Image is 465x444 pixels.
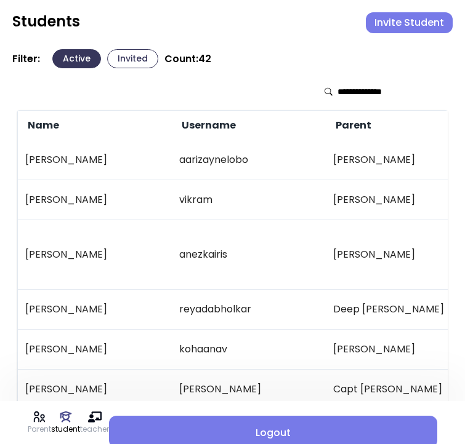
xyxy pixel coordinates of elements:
[18,330,172,370] td: [PERSON_NAME]
[179,118,236,133] span: Username
[80,424,109,435] p: teacher
[28,410,51,435] a: Parent
[164,53,211,65] p: Count: 42
[51,410,80,435] a: student
[25,118,59,133] span: Name
[80,410,109,435] a: teacher
[51,424,80,435] p: student
[172,330,326,370] td: kohaanav
[18,180,172,220] td: [PERSON_NAME]
[333,118,371,133] span: Parent
[28,424,51,435] p: Parent
[12,12,80,31] h2: Students
[107,49,158,68] button: Invited
[172,290,326,330] td: reyadabholkar
[18,290,172,330] td: [PERSON_NAME]
[172,180,326,220] td: vikram
[18,370,172,410] td: [PERSON_NAME]
[119,426,427,440] span: Logout
[12,53,40,65] p: Filter:
[18,220,172,290] td: [PERSON_NAME]
[172,140,326,180] td: aarizaynelobo
[172,220,326,290] td: anezkairis
[52,49,101,68] button: Active
[366,12,453,33] button: Invite Student
[18,140,172,180] td: [PERSON_NAME]
[172,370,326,410] td: [PERSON_NAME]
